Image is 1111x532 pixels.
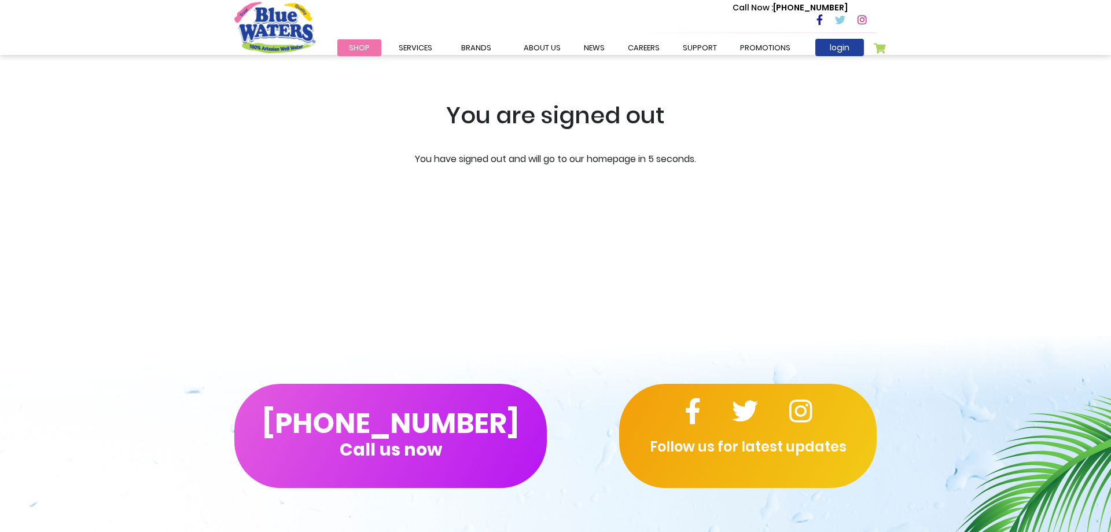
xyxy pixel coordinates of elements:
a: support [671,39,729,56]
span: Brands [461,42,491,53]
button: [PHONE_NUMBER]Call us now [234,384,547,488]
span: Call Now : [733,2,773,13]
p: [PHONE_NUMBER] [733,2,848,14]
span: You are signed out [446,99,665,131]
p: You have signed out and will go to our homepage in 5 seconds. [197,152,914,166]
p: Follow us for latest updates [619,436,877,457]
span: Services [399,42,432,53]
a: Promotions [729,39,802,56]
a: careers [616,39,671,56]
span: Shop [349,42,370,53]
a: about us [512,39,572,56]
span: Call us now [340,446,442,453]
a: News [572,39,616,56]
a: login [815,39,864,56]
a: store logo [234,2,315,53]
